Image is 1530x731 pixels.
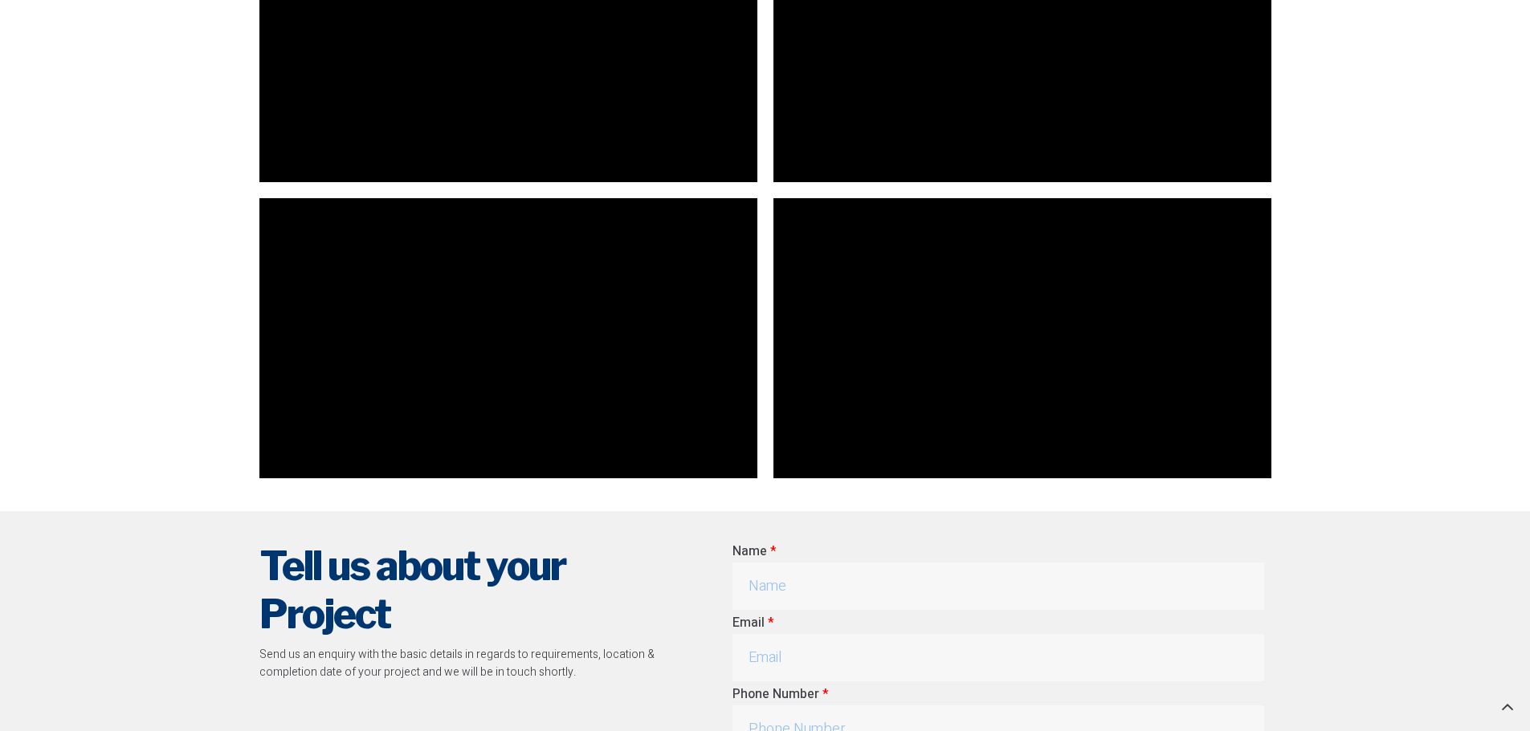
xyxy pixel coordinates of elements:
label: Phone Number [732,684,828,705]
label: Name [732,542,776,562]
label: Email [732,613,773,634]
p: Send us an enquiry with the basic details in regards to requirements, location & completion date ... [259,646,669,682]
h2: Tell us about your Project [259,542,669,638]
input: Name [732,562,1264,610]
input: Email [732,634,1264,681]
